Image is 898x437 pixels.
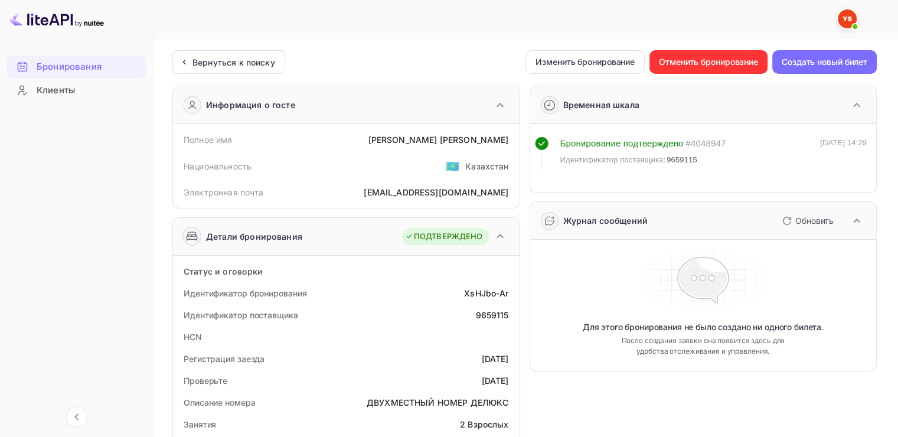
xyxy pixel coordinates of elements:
ya-tr-span: Детали бронирования [206,230,302,243]
ya-tr-span: подтверждено [623,138,684,148]
ya-tr-span: [EMAIL_ADDRESS][DOMAIN_NAME] [364,187,508,197]
ya-tr-span: 9659115 [667,155,697,164]
div: [DATE] [482,353,509,365]
ya-tr-span: Казахстан [465,161,508,171]
ya-tr-span: XsHJbo-Ar [464,288,508,298]
ya-tr-span: Изменить бронирование [535,55,635,69]
ya-tr-span: Создать новый билет [782,55,867,69]
ya-tr-span: Обновить [795,216,834,226]
ya-tr-span: Описание номера [184,397,256,407]
button: Отменить бронирование [649,50,768,74]
a: Клиенты [7,79,146,101]
ya-tr-span: Полное имя [184,135,233,145]
button: Изменить бронирование [525,50,645,74]
button: Обновить [775,211,838,230]
ya-tr-span: Клиенты [37,84,75,97]
ya-tr-span: [PERSON_NAME] [440,135,509,145]
ya-tr-span: Статус и оговорки [184,266,263,276]
div: Клиенты [7,79,146,102]
ya-tr-span: Отменить бронирование [659,55,758,69]
div: 9659115 [475,309,508,321]
ya-tr-span: Проверьте [184,376,227,386]
ya-tr-span: Бронирование [560,138,621,148]
button: Создать новый билет [772,50,877,74]
ya-tr-span: Информация о госте [206,99,295,111]
ya-tr-span: 2 Взрослых [460,419,509,429]
ya-tr-span: Регистрация заезда [184,354,264,364]
div: Бронирования [7,56,146,79]
div: # 4048947 [685,137,726,151]
ya-tr-span: Занятия [184,419,216,429]
div: [DATE] [482,374,509,387]
ya-tr-span: [PERSON_NAME] [368,135,437,145]
ya-tr-span: Идентификатор поставщика: [560,155,666,164]
ya-tr-span: ДВУХМЕСТНЫЙ НОМЕР ДЕЛЮКС [367,397,509,407]
ya-tr-span: 🇰🇿 [446,159,459,172]
ya-tr-span: Для этого бронирования не было создано ни одного билета. [583,321,824,333]
ya-tr-span: Национальность [184,161,252,171]
img: Служба Поддержки Яндекса [838,9,857,28]
span: США [446,155,459,177]
ya-tr-span: Идентификатор бронирования [184,288,306,298]
ya-tr-span: Вернуться к поиску [192,57,275,67]
ya-tr-span: HCN [184,332,202,342]
a: Бронирования [7,56,146,77]
ya-tr-span: После создания заявки она появится здесь для удобства отслеживания и управления. [610,335,796,357]
ya-tr-span: ПОДТВЕРЖДЕНО [414,231,483,243]
ya-tr-span: [DATE] 14:29 [820,138,867,147]
ya-tr-span: Электронная почта [184,187,264,197]
button: Свернуть навигацию [66,406,87,428]
ya-tr-span: Бронирования [37,60,102,74]
ya-tr-span: Временная шкала [563,100,639,110]
ya-tr-span: Журнал сообщений [563,216,648,226]
ya-tr-span: Идентификатор поставщика [184,310,298,320]
img: Логотип LiteAPI [9,9,104,28]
